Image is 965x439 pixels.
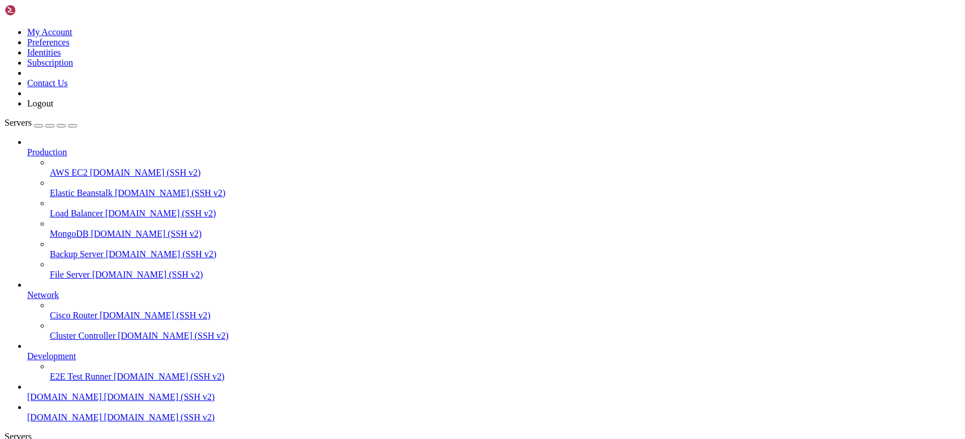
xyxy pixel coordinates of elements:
[27,412,102,422] span: [DOMAIN_NAME]
[92,270,203,279] span: [DOMAIN_NAME] (SSH v2)
[115,188,226,198] span: [DOMAIN_NAME] (SSH v2)
[27,37,70,47] a: Preferences
[50,229,960,239] a: MongoDB [DOMAIN_NAME] (SSH v2)
[5,5,70,16] img: Shellngn
[106,249,217,259] span: [DOMAIN_NAME] (SSH v2)
[50,168,88,177] span: AWS EC2
[50,361,960,382] li: E2E Test Runner [DOMAIN_NAME] (SSH v2)
[50,372,112,381] span: E2E Test Runner
[27,78,68,88] a: Contact Us
[27,392,960,402] a: [DOMAIN_NAME] [DOMAIN_NAME] (SSH v2)
[50,219,960,239] li: MongoDB [DOMAIN_NAME] (SSH v2)
[50,168,960,178] a: AWS EC2 [DOMAIN_NAME] (SSH v2)
[27,290,960,300] a: Network
[50,208,960,219] a: Load Balancer [DOMAIN_NAME] (SSH v2)
[27,147,960,157] a: Production
[27,351,76,361] span: Development
[27,341,960,382] li: Development
[100,310,211,320] span: [DOMAIN_NAME] (SSH v2)
[50,310,97,320] span: Cisco Router
[50,331,960,341] a: Cluster Controller [DOMAIN_NAME] (SSH v2)
[50,270,960,280] a: File Server [DOMAIN_NAME] (SSH v2)
[27,290,59,300] span: Network
[50,310,960,321] a: Cisco Router [DOMAIN_NAME] (SSH v2)
[104,412,215,422] span: [DOMAIN_NAME] (SSH v2)
[27,99,53,108] a: Logout
[27,147,67,157] span: Production
[105,208,216,218] span: [DOMAIN_NAME] (SSH v2)
[27,58,73,67] a: Subscription
[50,321,960,341] li: Cluster Controller [DOMAIN_NAME] (SSH v2)
[50,372,960,382] a: E2E Test Runner [DOMAIN_NAME] (SSH v2)
[50,249,960,259] a: Backup Server [DOMAIN_NAME] (SSH v2)
[50,188,113,198] span: Elastic Beanstalk
[114,372,225,381] span: [DOMAIN_NAME] (SSH v2)
[50,188,960,198] a: Elastic Beanstalk [DOMAIN_NAME] (SSH v2)
[91,229,202,238] span: [DOMAIN_NAME] (SSH v2)
[5,118,32,127] span: Servers
[50,331,116,340] span: Cluster Controller
[27,392,102,402] span: [DOMAIN_NAME]
[50,249,104,259] span: Backup Server
[50,198,960,219] li: Load Balancer [DOMAIN_NAME] (SSH v2)
[104,392,215,402] span: [DOMAIN_NAME] (SSH v2)
[27,280,960,341] li: Network
[50,270,90,279] span: File Server
[27,402,960,423] li: [DOMAIN_NAME] [DOMAIN_NAME] (SSH v2)
[27,382,960,402] li: [DOMAIN_NAME] [DOMAIN_NAME] (SSH v2)
[50,259,960,280] li: File Server [DOMAIN_NAME] (SSH v2)
[27,27,72,37] a: My Account
[50,229,88,238] span: MongoDB
[118,331,229,340] span: [DOMAIN_NAME] (SSH v2)
[50,300,960,321] li: Cisco Router [DOMAIN_NAME] (SSH v2)
[27,48,61,57] a: Identities
[27,137,960,280] li: Production
[50,157,960,178] li: AWS EC2 [DOMAIN_NAME] (SSH v2)
[90,168,201,177] span: [DOMAIN_NAME] (SSH v2)
[50,178,960,198] li: Elastic Beanstalk [DOMAIN_NAME] (SSH v2)
[50,208,103,218] span: Load Balancer
[27,351,960,361] a: Development
[50,239,960,259] li: Backup Server [DOMAIN_NAME] (SSH v2)
[27,412,960,423] a: [DOMAIN_NAME] [DOMAIN_NAME] (SSH v2)
[5,118,77,127] a: Servers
